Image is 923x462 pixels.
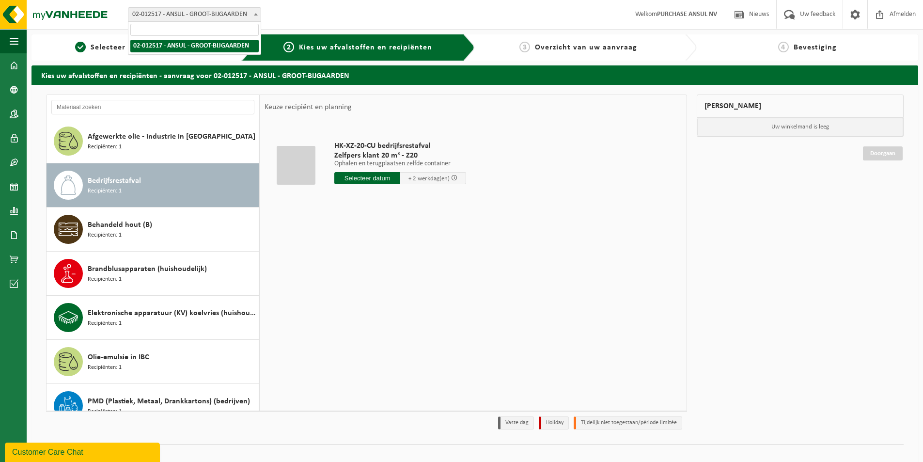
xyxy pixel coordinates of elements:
input: Selecteer datum [334,172,400,184]
span: Recipiënten: 1 [88,275,122,284]
h2: Kies uw afvalstoffen en recipiënten - aanvraag voor 02-012517 - ANSUL - GROOT-BIJGAARDEN [31,65,918,84]
div: Keuze recipiënt en planning [260,95,357,119]
li: Tijdelijk niet toegestaan/période limitée [574,416,682,430]
span: Overzicht van uw aanvraag [535,44,637,51]
span: 3 [519,42,530,52]
span: 02-012517 - ANSUL - GROOT-BIJGAARDEN [128,8,261,21]
span: Bevestiging [794,44,837,51]
span: 4 [778,42,789,52]
span: Recipiënten: 1 [88,143,122,152]
li: Holiday [539,416,569,430]
span: Behandeld hout (B) [88,219,152,231]
span: 02-012517 - ANSUL - GROOT-BIJGAARDEN [128,7,261,22]
span: PMD (Plastiek, Metaal, Drankkartons) (bedrijven) [88,396,250,407]
span: + 2 werkdag(en) [408,175,450,182]
span: Elektronische apparatuur (KV) koelvries (huishoudelijk) [88,307,256,319]
span: 2 [283,42,294,52]
li: 02-012517 - ANSUL - GROOT-BIJGAARDEN [130,40,259,52]
a: Doorgaan [863,146,903,160]
button: PMD (Plastiek, Metaal, Drankkartons) (bedrijven) Recipiënten: 1 [47,384,259,428]
div: [PERSON_NAME] [697,95,904,118]
span: Recipiënten: 1 [88,187,122,196]
span: Recipiënten: 1 [88,363,122,372]
input: Materiaal zoeken [51,100,254,114]
span: Bedrijfsrestafval [88,175,141,187]
span: HK-XZ-20-CU bedrijfsrestafval [334,141,466,151]
button: Bedrijfsrestafval Recipiënten: 1 [47,163,259,207]
span: 1 [75,42,86,52]
span: Brandblusapparaten (huishoudelijk) [88,263,207,275]
strong: PURCHASE ANSUL NV [657,11,717,18]
button: Behandeld hout (B) Recipiënten: 1 [47,207,259,252]
button: Brandblusapparaten (huishoudelijk) Recipiënten: 1 [47,252,259,296]
span: Afgewerkte olie - industrie in [GEOGRAPHIC_DATA] [88,131,255,143]
p: Ophalen en terugplaatsen zelfde container [334,160,466,167]
button: Elektronische apparatuur (KV) koelvries (huishoudelijk) Recipiënten: 1 [47,296,259,340]
li: Vaste dag [498,416,534,430]
span: Kies uw afvalstoffen en recipiënten [299,44,432,51]
button: Olie-emulsie in IBC Recipiënten: 1 [47,340,259,384]
span: Recipiënten: 1 [88,231,122,240]
span: Recipiënten: 1 [88,319,122,328]
iframe: chat widget [5,441,162,462]
span: Selecteer hier een vestiging [91,44,195,51]
span: Zelfpers klant 20 m³ - Z20 [334,151,466,160]
a: 1Selecteer hier een vestiging [36,42,234,53]
span: Recipiënten: 1 [88,407,122,416]
span: Olie-emulsie in IBC [88,351,149,363]
button: Afgewerkte olie - industrie in [GEOGRAPHIC_DATA] Recipiënten: 1 [47,119,259,163]
p: Uw winkelmand is leeg [697,118,904,136]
